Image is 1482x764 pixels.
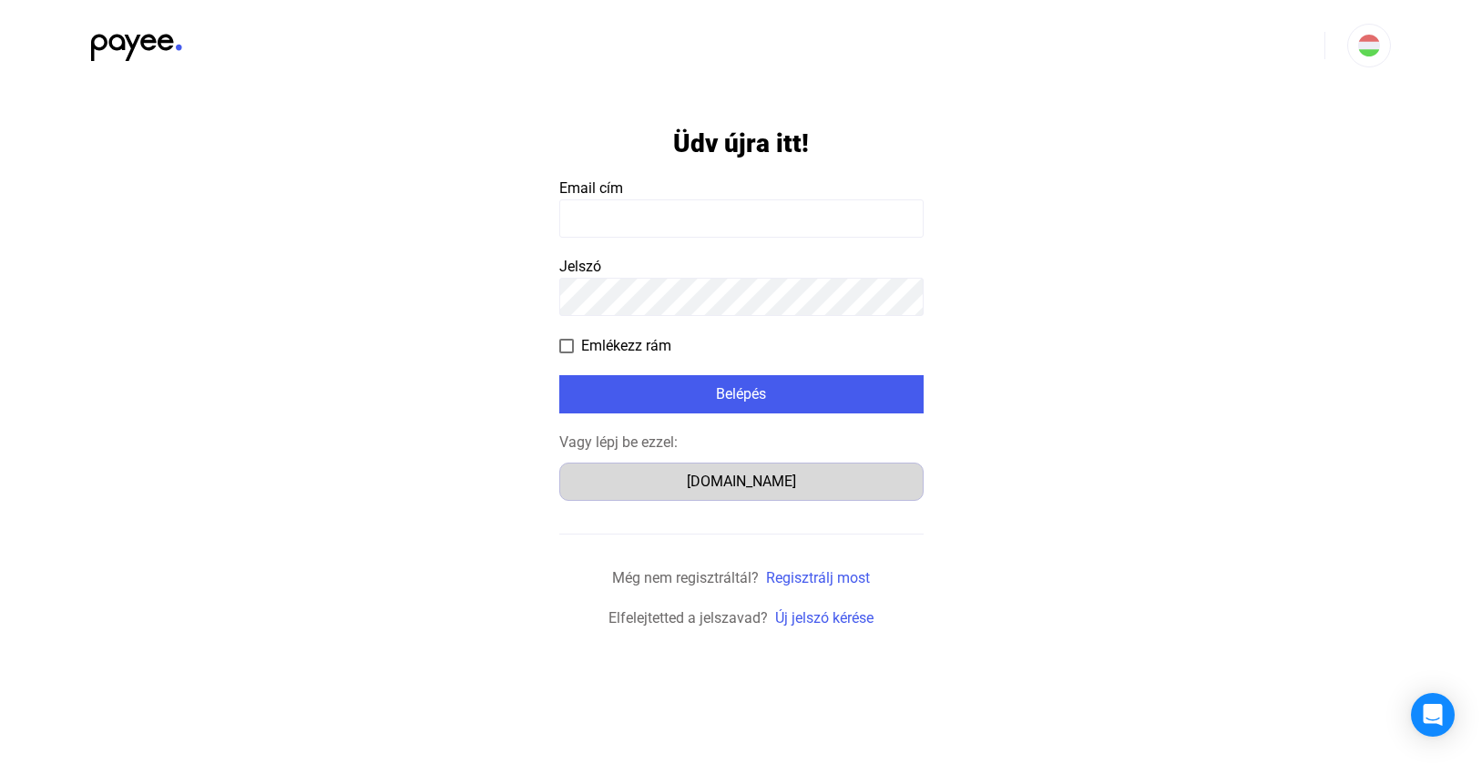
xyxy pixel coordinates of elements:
[775,609,874,626] a: Új jelszó kérése
[559,375,924,413] button: Belépés
[559,473,924,490] a: [DOMAIN_NAME]
[1358,35,1380,56] img: HU
[565,383,918,405] div: Belépés
[559,432,924,453] div: Vagy lépj be ezzel:
[559,463,924,501] button: [DOMAIN_NAME]
[566,471,917,493] div: [DOMAIN_NAME]
[612,569,759,586] span: Még nem regisztráltál?
[766,569,870,586] a: Regisztrálj most
[559,258,601,275] span: Jelszó
[1411,693,1455,737] div: Open Intercom Messenger
[1347,24,1391,67] button: HU
[608,609,768,626] span: Elfelejtetted a jelszavad?
[91,24,182,61] img: black-payee-blue-dot.svg
[581,335,671,357] span: Emlékezz rám
[559,179,623,197] span: Email cím
[673,127,809,159] h1: Üdv újra itt!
